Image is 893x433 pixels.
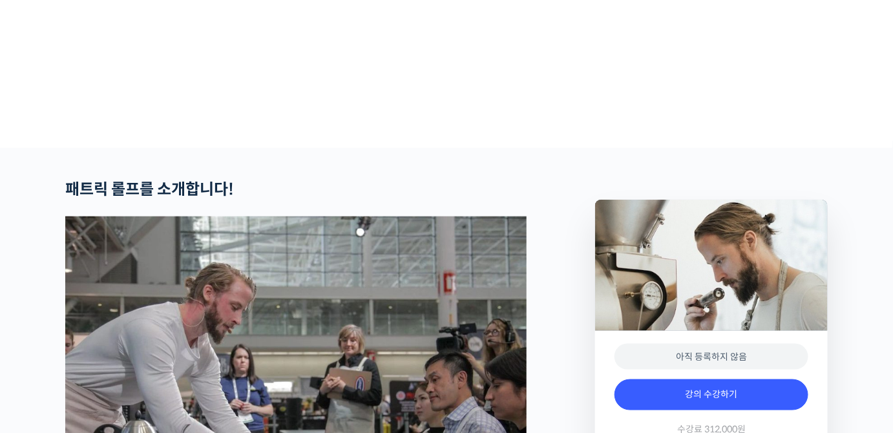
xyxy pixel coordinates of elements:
[41,345,48,355] span: 홈
[615,344,808,370] div: 아직 등록하지 않음
[167,326,248,358] a: 설정
[615,379,808,410] a: 강의 수강하기
[65,180,527,199] h2: 패트릭 롤프를 소개합니다!
[4,326,85,358] a: 홈
[85,326,167,358] a: 대화
[118,346,134,356] span: 대화
[200,345,215,355] span: 설정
